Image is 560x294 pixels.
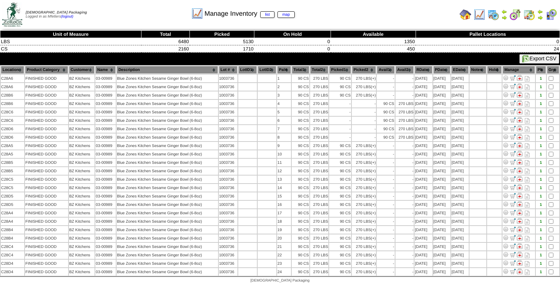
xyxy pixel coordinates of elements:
[69,91,95,99] td: BZ Kitchens
[277,125,291,133] td: 7
[377,125,394,133] td: 90 CS
[395,66,414,74] th: Avail2
[395,91,414,99] td: -
[510,142,516,148] img: Move
[25,117,68,124] td: FINISHED GOOD
[415,133,432,141] td: [DATE]
[517,151,523,157] img: Manage Hold
[377,66,394,74] th: Avail1
[26,11,87,15] span: [DEMOGRAPHIC_DATA] Packaging
[95,83,116,91] td: 03-00989
[519,54,559,64] button: Export CSV
[433,100,451,108] td: [DATE]
[517,268,523,274] img: Manage Hold
[219,83,237,91] td: 1003736
[451,142,469,150] td: [DATE]
[510,210,516,215] img: Move
[69,117,95,124] td: BZ Kitchens
[219,117,237,124] td: 1003736
[219,108,237,116] td: 1003736
[1,125,24,133] td: C28D6
[503,142,509,148] img: Adjust
[277,142,291,150] td: 9
[395,125,414,133] td: 270 LBS
[352,108,376,116] td: -
[310,125,329,133] td: 270 LBS
[460,9,471,20] img: home.gif
[517,125,523,131] img: Manage Hold
[433,142,451,150] td: [DATE]
[395,75,414,82] td: -
[0,31,141,38] th: Unit of Measure
[329,83,351,91] td: 90 CS
[547,66,559,74] th: Grp
[503,260,509,266] img: Adjust
[352,142,376,150] td: 270 LBS
[371,144,376,148] div: (+)
[141,31,190,38] th: Total
[219,100,237,108] td: 1003736
[433,91,451,99] td: [DATE]
[510,134,516,140] img: Move
[1,150,24,158] td: C28A5
[415,100,432,108] td: [DATE]
[69,125,95,133] td: BZ Kitchens
[510,117,516,123] img: Move
[451,133,469,141] td: [DATE]
[503,226,509,232] img: Adjust
[25,133,68,141] td: FINISHED GOOD
[517,83,523,89] img: Manage Hold
[525,118,530,124] i: Note
[415,117,432,124] td: [DATE]
[395,108,414,116] td: 270 LBS
[25,108,68,116] td: FINISHED GOOD
[536,93,546,98] div: 1
[525,127,530,132] i: Note
[510,184,516,190] img: Move
[219,142,237,150] td: 1003736
[451,91,469,99] td: [DATE]
[503,100,509,106] img: Adjust
[395,142,414,150] td: -
[537,15,543,20] img: arrowright.gif
[487,66,502,74] th: Hold
[503,151,509,157] img: Adjust
[254,38,331,45] td: 0
[536,127,546,131] div: 1
[517,109,523,114] img: Manage Hold
[95,75,116,82] td: 03-00989
[117,125,218,133] td: Blue Zones Kitchen Sesame Ginger Bowl (6-8oz)
[510,92,516,98] img: Move
[1,133,24,141] td: C28D6
[517,117,523,123] img: Manage Hold
[395,100,414,108] td: 270 LBS
[69,83,95,91] td: BZ Kitchens
[69,66,95,74] th: Customer
[503,235,509,241] img: Adjust
[536,66,546,74] th: Plt
[517,252,523,257] img: Manage Hold
[451,125,469,133] td: [DATE]
[25,100,68,108] td: FINISHED GOOD
[310,83,329,91] td: 270 LBS
[329,100,351,108] td: -
[510,109,516,114] img: Move
[190,31,254,38] th: Picked
[451,75,469,82] td: [DATE]
[517,193,523,199] img: Manage Hold
[95,125,116,133] td: 03-00989
[1,66,24,74] th: Location
[331,38,416,45] td: 1350
[25,125,68,133] td: FINISHED GOOD
[433,66,451,74] th: PDate
[292,108,309,116] td: 90 CS
[487,9,499,20] img: calendarprod.gif
[69,142,95,150] td: BZ Kitchens
[415,66,432,74] th: RDate
[277,83,291,91] td: 2
[415,83,432,91] td: [DATE]
[95,108,116,116] td: 03-00989
[25,83,68,91] td: FINISHED GOOD
[219,125,237,133] td: 1003736
[517,142,523,148] img: Manage Hold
